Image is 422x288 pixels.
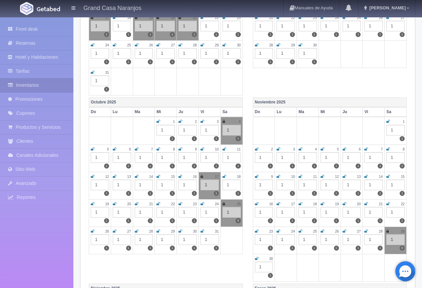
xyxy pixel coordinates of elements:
[401,202,405,206] small: 22
[107,148,109,151] small: 5
[135,180,153,190] div: 1
[386,180,405,190] div: 1
[192,136,197,141] label: 1
[200,125,219,135] div: 1
[149,43,153,47] small: 26
[156,180,175,190] div: 1
[312,32,317,37] label: 1
[313,175,317,179] small: 11
[91,21,109,31] div: 1
[91,180,109,190] div: 1
[91,48,109,59] div: 1
[290,32,295,37] label: 1
[277,207,295,218] div: 1
[269,202,273,206] small: 16
[321,207,339,218] div: 1
[269,230,273,233] small: 23
[215,175,219,179] small: 17
[104,32,109,37] label: 1
[113,48,131,59] div: 1
[359,148,361,151] small: 6
[236,164,241,169] label: 1
[290,218,295,223] label: 1
[313,202,317,206] small: 18
[277,180,295,190] div: 1
[315,148,317,151] small: 4
[129,148,131,151] small: 6
[104,218,109,223] label: 1
[104,246,109,251] label: 1
[268,32,273,37] label: 1
[195,120,197,123] small: 2
[400,32,405,37] label: 1
[193,16,197,20] small: 21
[214,136,219,141] label: 1
[299,152,317,163] div: 1
[193,43,197,47] small: 28
[236,191,241,196] label: 1
[357,230,361,233] small: 27
[127,230,131,233] small: 27
[321,21,339,31] div: 1
[378,246,383,251] label: 1
[37,6,60,11] img: Getabed
[105,16,109,20] small: 17
[214,32,219,37] label: 1
[343,234,361,245] div: 1
[200,48,219,59] div: 1
[198,107,221,117] th: Vi
[223,207,241,218] div: 1
[126,218,131,223] label: 1
[237,202,241,206] small: 25
[173,148,175,151] small: 8
[299,234,317,245] div: 1
[334,191,339,196] label: 1
[91,75,109,86] div: 1
[268,218,273,223] label: 1
[312,164,317,169] label: 1
[214,218,219,223] label: 1
[135,21,153,31] div: 1
[223,180,241,190] div: 1
[126,59,131,64] label: 1
[148,164,153,169] label: 1
[335,202,339,206] small: 19
[214,59,219,64] label: 1
[113,207,131,218] div: 1
[312,191,317,196] label: 1
[215,16,219,20] small: 22
[237,43,241,47] small: 30
[192,218,197,223] label: 1
[113,180,131,190] div: 1
[403,148,405,151] small: 8
[91,207,109,218] div: 1
[215,148,219,151] small: 10
[192,191,197,196] label: 1
[156,234,175,245] div: 1
[193,230,197,233] small: 30
[341,107,363,117] th: Ju
[89,107,111,117] th: Do
[178,48,197,59] div: 1
[401,175,405,179] small: 15
[335,175,339,179] small: 12
[269,16,273,20] small: 21
[379,230,383,233] small: 28
[127,175,131,179] small: 13
[104,191,109,196] label: 1
[357,202,361,206] small: 20
[378,32,383,37] label: 1
[83,3,141,12] h4: Grand Casa Naranjos
[275,107,297,117] th: Lu
[126,32,131,37] label: 1
[277,48,295,59] div: 1
[105,202,109,206] small: 19
[111,107,133,117] th: Lu
[170,246,175,251] label: 1
[277,152,295,163] div: 1
[155,107,177,117] th: Mi
[255,21,273,31] div: 1
[299,21,317,31] div: 1
[299,48,317,59] div: 1
[156,125,175,135] div: 1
